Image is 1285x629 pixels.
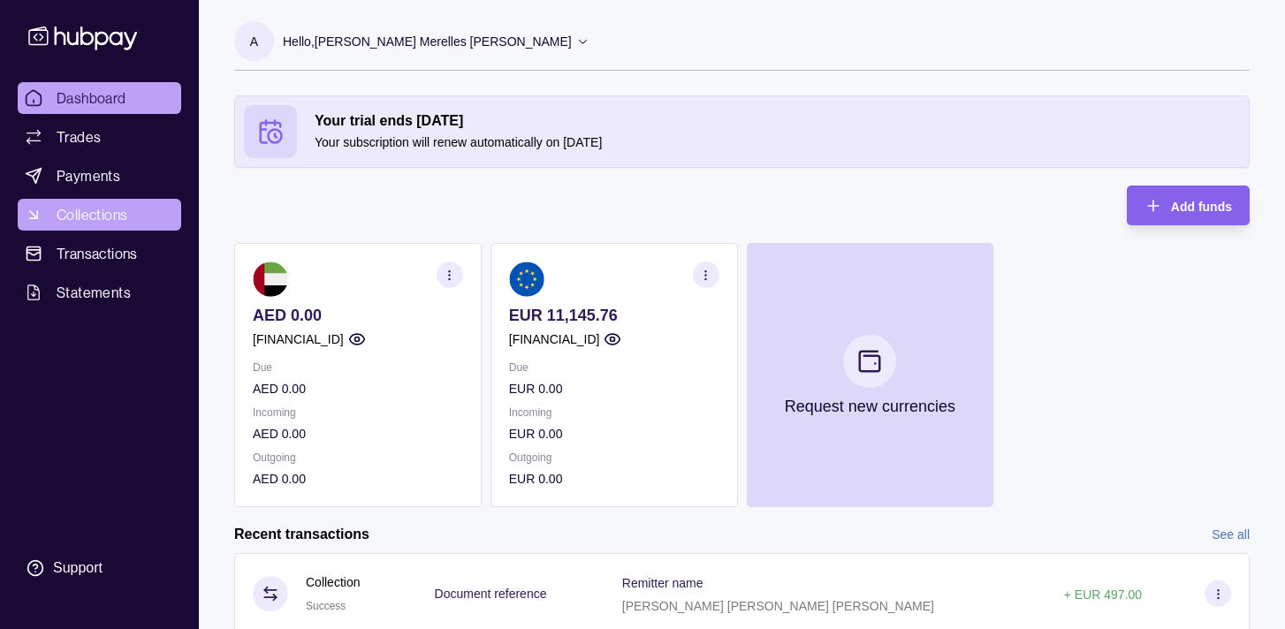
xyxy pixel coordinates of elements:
p: Incoming [509,403,719,422]
p: Outgoing [509,448,719,467]
p: AED 0.00 [253,306,463,325]
p: AED 0.00 [253,379,463,398]
a: See all [1212,525,1250,544]
p: [PERSON_NAME] [PERSON_NAME] [PERSON_NAME] [622,599,934,613]
p: Document reference [435,587,547,601]
h2: Your trial ends [DATE] [315,111,1240,131]
img: ae [253,261,288,297]
span: Transactions [57,243,138,264]
p: Incoming [253,403,463,422]
p: Collection [306,572,360,592]
p: Remitter name [622,576,703,590]
p: Due [509,358,719,377]
span: Collections [57,204,127,225]
p: AED 0.00 [253,424,463,443]
p: Due [253,358,463,377]
a: Payments [18,160,181,192]
div: Support [53,558,103,578]
p: EUR 11,145.76 [509,306,719,325]
a: Collections [18,199,181,231]
p: Outgoing [253,448,463,467]
a: Transactions [18,238,181,269]
p: + EUR 497.00 [1064,587,1142,602]
span: Payments [57,165,120,186]
p: EUR 0.00 [509,469,719,489]
button: Add funds [1127,186,1250,225]
p: EUR 0.00 [509,424,719,443]
p: Hello, [PERSON_NAME] Merelles [PERSON_NAME] [283,32,572,51]
p: AED 0.00 [253,469,463,489]
span: Add funds [1171,200,1232,214]
a: Support [18,549,181,587]
h2: Recent transactions [234,525,369,544]
p: [FINANCIAL_ID] [253,330,344,349]
p: A [250,32,258,51]
p: Request new currencies [785,397,955,416]
a: Trades [18,121,181,153]
a: Dashboard [18,82,181,114]
a: Statements [18,277,181,308]
span: Statements [57,282,131,303]
p: [FINANCIAL_ID] [509,330,600,349]
p: Your subscription will renew automatically on [DATE] [315,133,1240,152]
button: Request new currencies [747,243,994,507]
span: Dashboard [57,87,126,109]
img: eu [509,261,544,297]
p: EUR 0.00 [509,379,719,398]
span: Success [306,600,346,612]
span: Trades [57,126,101,148]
